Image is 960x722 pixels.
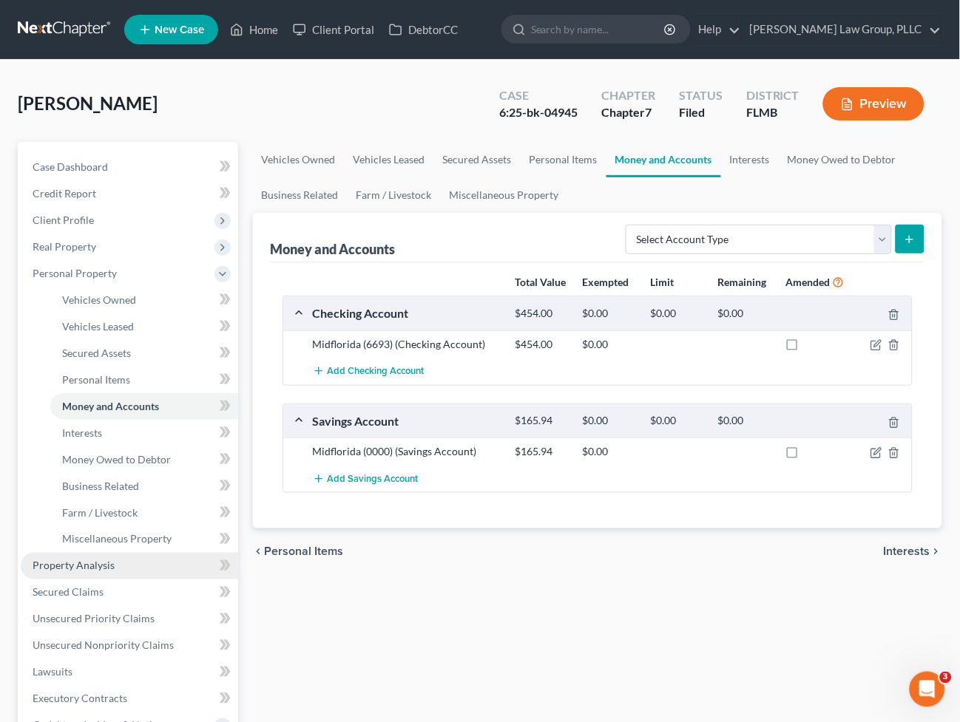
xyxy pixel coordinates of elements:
[223,16,285,43] a: Home
[651,276,675,288] strong: Limit
[271,240,396,258] div: Money and Accounts
[50,446,238,473] a: Money Owed to Debtor
[884,546,930,558] span: Interests
[679,87,723,104] div: Status
[721,142,779,177] a: Interests
[575,414,643,428] div: $0.00
[583,276,629,288] strong: Exempted
[285,16,382,43] a: Client Portal
[50,313,238,340] a: Vehicles Leased
[601,104,655,121] div: Chapter
[305,305,508,321] div: Checking Account
[823,87,924,120] button: Preview
[305,337,508,352] div: Midflorida (6693) (Checking Account)
[786,276,831,288] strong: Amended
[18,92,158,114] span: [PERSON_NAME]
[643,414,710,428] div: $0.00
[305,444,508,459] div: Midflorida (0000) (Savings Account)
[33,559,115,572] span: Property Analysis
[645,105,652,119] span: 7
[348,177,441,213] a: Farm / Livestock
[521,142,606,177] a: Personal Items
[21,659,238,686] a: Lawsuits
[33,586,104,599] span: Secured Claims
[21,633,238,659] a: Unsecured Nonpriority Claims
[508,337,575,352] div: $454.00
[382,16,465,43] a: DebtorCC
[441,177,568,213] a: Miscellaneous Property
[531,16,666,43] input: Search by name...
[253,142,345,177] a: Vehicles Owned
[434,142,521,177] a: Secured Assets
[575,444,643,459] div: $0.00
[33,240,96,253] span: Real Property
[155,24,204,35] span: New Case
[50,393,238,420] a: Money and Accounts
[33,639,174,652] span: Unsecured Nonpriority Claims
[253,177,348,213] a: Business Related
[50,340,238,367] a: Secured Assets
[62,426,102,439] span: Interests
[718,276,767,288] strong: Remaining
[499,104,578,121] div: 6:25-bk-04945
[679,104,723,121] div: Filed
[33,613,155,625] span: Unsecured Priority Claims
[345,142,434,177] a: Vehicles Leased
[253,546,265,558] i: chevron_left
[33,267,117,279] span: Personal Property
[21,154,238,180] a: Case Dashboard
[62,400,159,412] span: Money and Accounts
[50,287,238,313] a: Vehicles Owned
[305,413,508,429] div: Savings Account
[940,672,952,684] span: 3
[743,16,942,43] a: [PERSON_NAME] Law Group, PLLC
[62,320,134,333] span: Vehicles Leased
[930,546,942,558] i: chevron_right
[606,142,721,177] a: Money and Accounts
[50,526,238,553] a: Miscellaneous Property
[21,686,238,712] a: Executory Contracts
[33,160,108,173] span: Case Dashboard
[21,606,238,633] a: Unsecured Priority Claims
[515,276,566,288] strong: Total Value
[508,414,575,428] div: $165.94
[50,500,238,526] a: Farm / Livestock
[499,87,578,104] div: Case
[50,367,238,393] a: Personal Items
[508,444,575,459] div: $165.94
[910,672,945,707] iframe: Intercom live chat
[33,214,94,226] span: Client Profile
[746,87,800,104] div: District
[328,366,425,378] span: Add Checking Account
[508,307,575,321] div: $454.00
[50,420,238,446] a: Interests
[575,337,643,352] div: $0.00
[601,87,655,104] div: Chapter
[253,546,344,558] button: chevron_left Personal Items
[62,347,131,359] span: Secured Assets
[265,546,344,558] span: Personal Items
[313,358,425,385] button: Add Checking Account
[62,373,130,386] span: Personal Items
[711,414,778,428] div: $0.00
[643,307,710,321] div: $0.00
[62,533,172,545] span: Miscellaneous Property
[575,307,643,321] div: $0.00
[62,506,138,519] span: Farm / Livestock
[779,142,905,177] a: Money Owed to Debtor
[33,692,127,705] span: Executory Contracts
[21,579,238,606] a: Secured Claims
[33,187,96,200] span: Credit Report
[62,453,171,466] span: Money Owed to Debtor
[62,293,136,306] span: Vehicles Owned
[21,180,238,207] a: Credit Report
[33,666,72,678] span: Lawsuits
[62,480,139,492] span: Business Related
[313,465,419,492] button: Add Savings Account
[746,104,800,121] div: FLMB
[692,16,741,43] a: Help
[884,546,942,558] button: Interests chevron_right
[21,553,238,579] a: Property Analysis
[711,307,778,321] div: $0.00
[50,473,238,500] a: Business Related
